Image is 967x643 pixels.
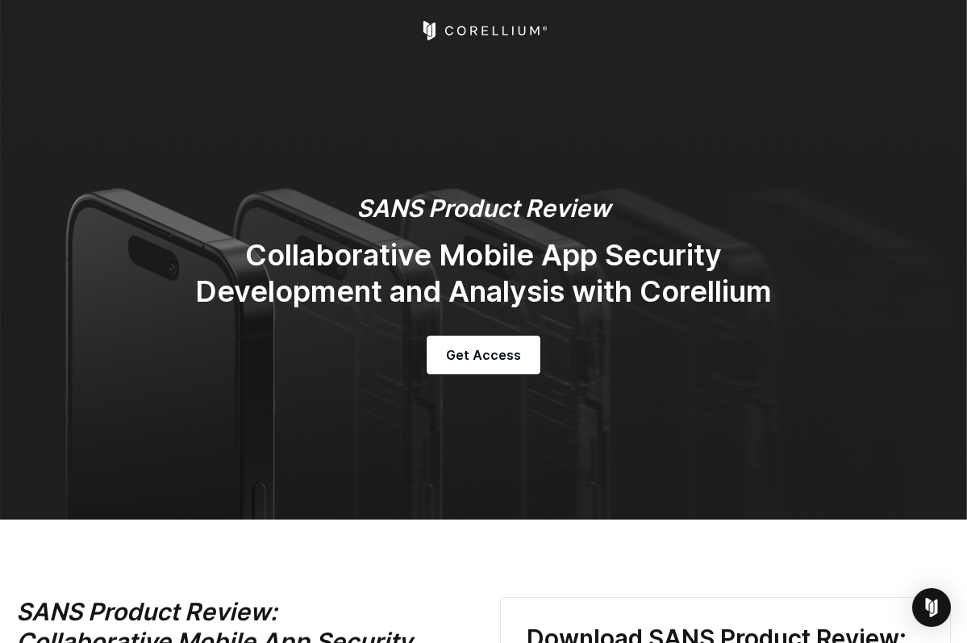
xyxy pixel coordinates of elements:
[446,345,521,365] span: Get Access
[356,194,611,223] em: SANS Product Review
[161,237,807,310] h2: Collaborative Mobile App Security Development and Analysis with Corellium
[419,21,548,40] a: Corellium Home
[427,336,540,374] a: Get Access
[912,588,951,627] div: Open Intercom Messenger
